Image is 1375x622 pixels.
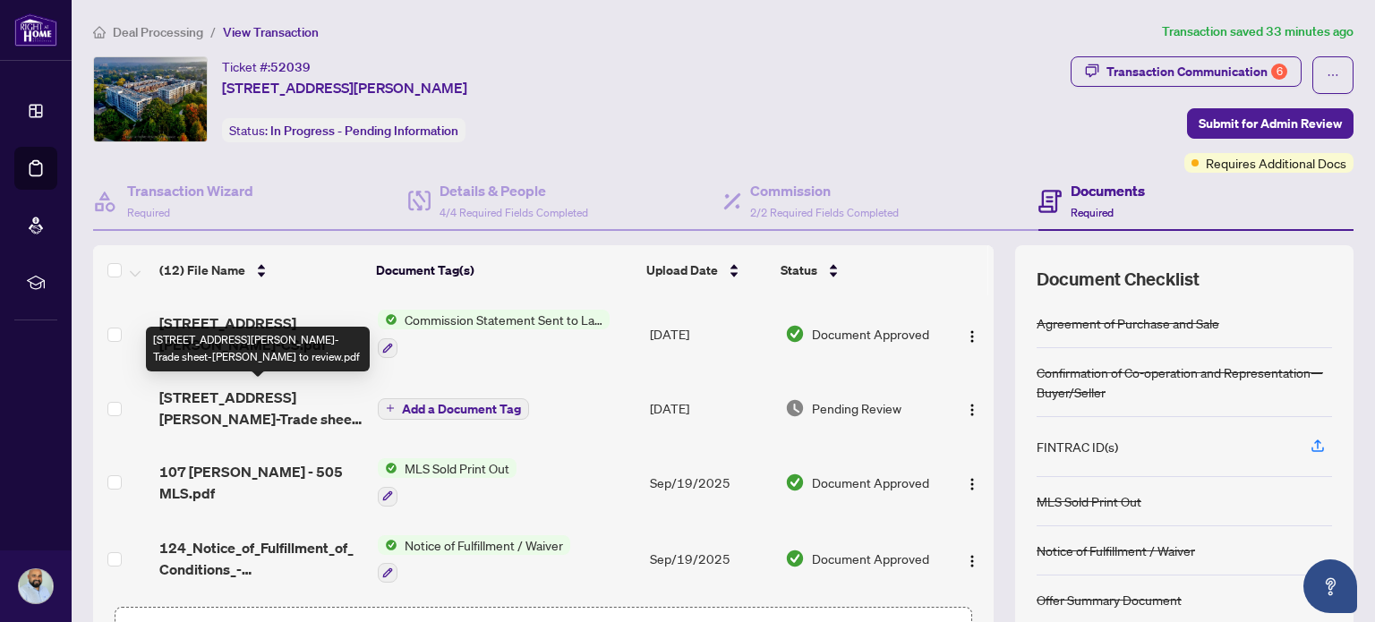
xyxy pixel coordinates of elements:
[210,21,216,42] li: /
[1037,362,1332,402] div: Confirmation of Co-operation and Representation—Buyer/Seller
[14,13,57,47] img: logo
[386,404,395,413] span: plus
[773,245,941,295] th: Status
[1071,206,1114,219] span: Required
[1271,64,1287,80] div: 6
[1162,21,1354,42] article: Transaction saved 33 minutes ago
[127,206,170,219] span: Required
[127,180,253,201] h4: Transaction Wizard
[397,310,610,329] span: Commission Statement Sent to Lawyer
[643,295,778,372] td: [DATE]
[1037,313,1219,333] div: Agreement of Purchase and Sale
[812,549,929,568] span: Document Approved
[378,535,397,555] img: Status Icon
[639,245,773,295] th: Upload Date
[397,458,517,478] span: MLS Sold Print Out
[152,245,369,295] th: (12) File Name
[1037,267,1200,292] span: Document Checklist
[378,398,529,420] button: Add a Document Tag
[646,260,718,280] span: Upload Date
[1187,108,1354,139] button: Submit for Admin Review
[812,398,901,418] span: Pending Review
[643,444,778,521] td: Sep/19/2025
[750,180,899,201] h4: Commission
[812,324,929,344] span: Document Approved
[781,260,817,280] span: Status
[643,521,778,598] td: Sep/19/2025
[1037,437,1118,456] div: FINTRAC ID(s)
[958,544,986,573] button: Logo
[440,206,588,219] span: 4/4 Required Fields Completed
[223,24,319,40] span: View Transaction
[159,312,363,355] span: [STREET_ADDRESS][PERSON_NAME]-CS.pdf
[378,458,397,478] img: Status Icon
[440,180,588,201] h4: Details & People
[1206,153,1346,173] span: Requires Additional Docs
[750,206,899,219] span: 2/2 Required Fields Completed
[369,245,640,295] th: Document Tag(s)
[812,473,929,492] span: Document Approved
[19,569,53,603] img: Profile Icon
[965,329,979,344] img: Logo
[1327,69,1339,81] span: ellipsis
[785,473,805,492] img: Document Status
[1106,57,1287,86] div: Transaction Communication
[785,324,805,344] img: Document Status
[94,57,207,141] img: IMG-X12345427_1.jpg
[643,372,778,444] td: [DATE]
[958,320,986,348] button: Logo
[113,24,203,40] span: Deal Processing
[222,118,465,142] div: Status:
[965,403,979,417] img: Logo
[1199,109,1342,138] span: Submit for Admin Review
[270,59,311,75] span: 52039
[378,535,570,584] button: Status IconNotice of Fulfillment / Waiver
[397,535,570,555] span: Notice of Fulfillment / Waiver
[958,468,986,497] button: Logo
[402,403,521,415] span: Add a Document Tag
[159,537,363,580] span: 124_Notice_of_Fulfillment_of_Conditions_-_Agreement_of_Purchase_and_Sale_-_A_-_PropTx-OREA_signed...
[93,26,106,38] span: home
[1037,590,1182,609] div: Offer Summary Document
[785,549,805,568] img: Document Status
[1037,491,1141,511] div: MLS Sold Print Out
[1071,56,1302,87] button: Transaction Communication6
[1303,559,1357,613] button: Open asap
[146,327,370,371] div: [STREET_ADDRESS][PERSON_NAME]-Trade sheet-[PERSON_NAME] to review.pdf
[958,394,986,422] button: Logo
[222,77,467,98] span: [STREET_ADDRESS][PERSON_NAME]
[965,477,979,491] img: Logo
[378,458,517,507] button: Status IconMLS Sold Print Out
[1071,180,1145,201] h4: Documents
[159,461,363,504] span: 107 [PERSON_NAME] - 505 MLS.pdf
[1037,541,1195,560] div: Notice of Fulfillment / Waiver
[270,123,458,139] span: In Progress - Pending Information
[785,398,805,418] img: Document Status
[159,387,363,430] span: [STREET_ADDRESS][PERSON_NAME]-Trade sheet-[PERSON_NAME] to review.pdf
[222,56,311,77] div: Ticket #:
[378,310,610,358] button: Status IconCommission Statement Sent to Lawyer
[965,554,979,568] img: Logo
[378,396,529,420] button: Add a Document Tag
[159,260,245,280] span: (12) File Name
[378,310,397,329] img: Status Icon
